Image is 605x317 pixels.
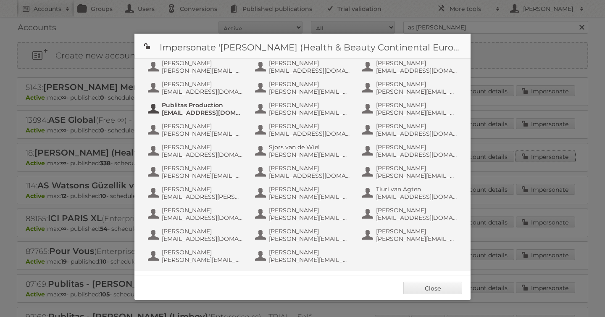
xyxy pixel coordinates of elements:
span: [PERSON_NAME][EMAIL_ADDRESS][DOMAIN_NAME] [376,88,458,95]
span: [PERSON_NAME] [162,59,243,67]
button: [PERSON_NAME] [EMAIL_ADDRESS][DOMAIN_NAME] [361,122,460,138]
span: [EMAIL_ADDRESS][DOMAIN_NAME] [376,130,458,137]
span: [PERSON_NAME][EMAIL_ADDRESS][DOMAIN_NAME] [162,256,243,264]
span: [PERSON_NAME] [162,248,243,256]
span: [PERSON_NAME] [162,206,243,214]
span: [PERSON_NAME][EMAIL_ADDRESS][DOMAIN_NAME] [162,67,243,74]
button: [PERSON_NAME] [EMAIL_ADDRESS][DOMAIN_NAME] [254,58,353,75]
button: [PERSON_NAME] [PERSON_NAME][EMAIL_ADDRESS][DOMAIN_NAME] [361,227,460,243]
span: [PERSON_NAME] [376,80,458,88]
span: [PERSON_NAME] [269,59,350,67]
span: [PERSON_NAME] [269,227,350,235]
span: [PERSON_NAME] [269,248,350,256]
button: [PERSON_NAME] [PERSON_NAME][EMAIL_ADDRESS][DOMAIN_NAME] [361,79,460,96]
button: Publitas Production [EMAIL_ADDRESS][DOMAIN_NAME] [147,100,246,117]
button: [PERSON_NAME] [EMAIL_ADDRESS][DOMAIN_NAME] [254,122,353,138]
button: [PERSON_NAME] [EMAIL_ADDRESS][PERSON_NAME][DOMAIN_NAME] [147,185,246,201]
span: [PERSON_NAME] [162,185,243,193]
button: [PERSON_NAME] [PERSON_NAME][EMAIL_ADDRESS][DOMAIN_NAME] [254,248,353,264]
span: [PERSON_NAME][EMAIL_ADDRESS][DOMAIN_NAME] [269,256,350,264]
span: Publitas Production [162,101,243,109]
span: [EMAIL_ADDRESS][DOMAIN_NAME] [269,67,350,74]
button: [PERSON_NAME] [PERSON_NAME][EMAIL_ADDRESS][DOMAIN_NAME] [147,248,246,264]
span: [PERSON_NAME] [269,122,350,130]
h1: Impersonate '[PERSON_NAME] (Health & Beauty Continental Europe) B.V.' [134,34,471,59]
button: [PERSON_NAME] [PERSON_NAME][EMAIL_ADDRESS][DOMAIN_NAME] [147,164,246,180]
span: [PERSON_NAME] [376,227,458,235]
button: [PERSON_NAME] [EMAIL_ADDRESS][DOMAIN_NAME] [254,164,353,180]
span: [PERSON_NAME] [269,101,350,109]
span: [PERSON_NAME][EMAIL_ADDRESS][DOMAIN_NAME] [269,151,350,158]
span: [PERSON_NAME][EMAIL_ADDRESS][DOMAIN_NAME] [269,109,350,116]
button: [PERSON_NAME] [PERSON_NAME][EMAIL_ADDRESS][DOMAIN_NAME] [254,100,353,117]
button: [PERSON_NAME] [EMAIL_ADDRESS][DOMAIN_NAME] [361,58,460,75]
button: [PERSON_NAME] [EMAIL_ADDRESS][DOMAIN_NAME] [147,79,246,96]
span: [PERSON_NAME] [376,101,458,109]
button: [PERSON_NAME] [PERSON_NAME][EMAIL_ADDRESS][DOMAIN_NAME] [147,122,246,138]
span: [PERSON_NAME] [162,80,243,88]
button: [PERSON_NAME] [PERSON_NAME][EMAIL_ADDRESS][DOMAIN_NAME] [254,227,353,243]
span: [PERSON_NAME][EMAIL_ADDRESS][DOMAIN_NAME] [376,235,458,243]
span: [EMAIL_ADDRESS][DOMAIN_NAME] [162,151,243,158]
span: [PERSON_NAME] [376,122,458,130]
span: Sjors van de Wiel [269,143,350,151]
span: [PERSON_NAME][EMAIL_ADDRESS][DOMAIN_NAME] [162,130,243,137]
span: [EMAIL_ADDRESS][DOMAIN_NAME] [376,67,458,74]
span: [PERSON_NAME] [376,164,458,172]
button: [PERSON_NAME] [PERSON_NAME][EMAIL_ADDRESS][DOMAIN_NAME] [361,100,460,117]
span: [EMAIL_ADDRESS][DOMAIN_NAME] [269,172,350,180]
span: [PERSON_NAME] [376,143,458,151]
span: [PERSON_NAME] [376,59,458,67]
span: [PERSON_NAME][EMAIL_ADDRESS][DOMAIN_NAME] [376,172,458,180]
button: [PERSON_NAME] [EMAIL_ADDRESS][DOMAIN_NAME] [361,143,460,159]
span: [PERSON_NAME] [269,185,350,193]
span: [PERSON_NAME][EMAIL_ADDRESS][DOMAIN_NAME] [269,235,350,243]
button: Sjors van de Wiel [PERSON_NAME][EMAIL_ADDRESS][DOMAIN_NAME] [254,143,353,159]
button: [PERSON_NAME] [PERSON_NAME][EMAIL_ADDRESS][DOMAIN_NAME] [361,164,460,180]
button: [PERSON_NAME] [PERSON_NAME][EMAIL_ADDRESS][DOMAIN_NAME] [254,79,353,96]
button: [PERSON_NAME] [PERSON_NAME][EMAIL_ADDRESS][DOMAIN_NAME] [147,58,246,75]
span: [PERSON_NAME][EMAIL_ADDRESS][DOMAIN_NAME] [269,214,350,222]
span: [EMAIL_ADDRESS][DOMAIN_NAME] [162,214,243,222]
span: [PERSON_NAME] [162,143,243,151]
button: [PERSON_NAME] [EMAIL_ADDRESS][DOMAIN_NAME] [147,227,246,243]
span: [EMAIL_ADDRESS][PERSON_NAME][DOMAIN_NAME] [162,193,243,201]
button: Tiuri van Agten [EMAIL_ADDRESS][DOMAIN_NAME] [361,185,460,201]
button: [PERSON_NAME] [EMAIL_ADDRESS][DOMAIN_NAME] [147,206,246,222]
span: [PERSON_NAME][EMAIL_ADDRESS][DOMAIN_NAME] [376,109,458,116]
span: [PERSON_NAME][EMAIL_ADDRESS][DOMAIN_NAME] [162,172,243,180]
span: [PERSON_NAME] [269,206,350,214]
button: [PERSON_NAME] [EMAIL_ADDRESS][DOMAIN_NAME] [147,143,246,159]
span: [PERSON_NAME] [376,206,458,214]
span: [PERSON_NAME] [162,122,243,130]
button: [PERSON_NAME] [PERSON_NAME][EMAIL_ADDRESS][DOMAIN_NAME] [254,206,353,222]
button: [PERSON_NAME] [PERSON_NAME][EMAIL_ADDRESS][DOMAIN_NAME] [254,185,353,201]
span: [EMAIL_ADDRESS][DOMAIN_NAME] [376,214,458,222]
span: Tiuri van Agten [376,185,458,193]
button: [PERSON_NAME] [EMAIL_ADDRESS][DOMAIN_NAME] [361,206,460,222]
span: [PERSON_NAME] [162,164,243,172]
span: [PERSON_NAME] [162,227,243,235]
span: [EMAIL_ADDRESS][DOMAIN_NAME] [376,151,458,158]
span: [EMAIL_ADDRESS][DOMAIN_NAME] [162,235,243,243]
a: Close [403,282,462,294]
span: [EMAIL_ADDRESS][DOMAIN_NAME] [162,88,243,95]
span: [PERSON_NAME] [269,80,350,88]
span: [EMAIL_ADDRESS][DOMAIN_NAME] [162,109,243,116]
span: [PERSON_NAME] [269,164,350,172]
span: [EMAIL_ADDRESS][DOMAIN_NAME] [376,193,458,201]
span: [EMAIL_ADDRESS][DOMAIN_NAME] [269,130,350,137]
span: [PERSON_NAME][EMAIL_ADDRESS][DOMAIN_NAME] [269,88,350,95]
span: [PERSON_NAME][EMAIL_ADDRESS][DOMAIN_NAME] [269,193,350,201]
